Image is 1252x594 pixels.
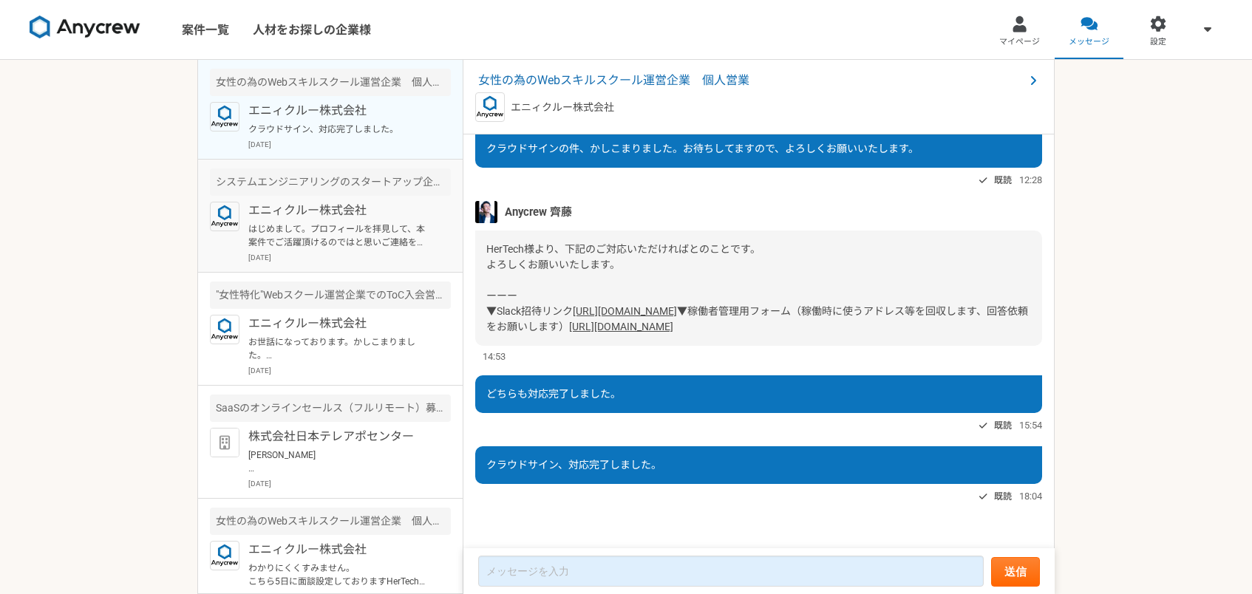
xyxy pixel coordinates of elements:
[511,100,614,115] p: エニィクルー株式会社
[1019,489,1042,503] span: 18:04
[1150,36,1166,48] span: 設定
[248,561,431,588] p: わかりにくくすみません。 こちら5日に面談設定しておりますHerTech様となります。 ご確認よろしくお願いいたします。
[1069,36,1109,48] span: メッセージ
[475,92,505,122] img: logo_text_blue_01.png
[248,335,431,362] p: お世話になっております。かしこまりました。 気になる案件等ございましたらお気軽にご連絡ください。 引き続きよろしくお願い致します。
[994,417,1012,434] span: 既読
[994,488,1012,505] span: 既読
[486,459,661,471] span: クラウドサイン、対応完了しました。
[478,72,1024,89] span: 女性の為のWebスキルスクール運営企業 個人営業
[248,102,431,120] p: エニィクルー株式会社
[248,448,431,475] p: [PERSON_NAME] お世話になっております。 再度ご予約をいただきありがとうございます。 [DATE] 15:30 - 16:00にてご予約を確認いたしました。 メールアドレスへGoog...
[30,16,140,39] img: 8DqYSo04kwAAAAASUVORK5CYII=
[486,243,761,317] span: HerTech様より、下記のご対応いただければとのことです。 よろしくお願いいたします。 ーーー ▼Slack招待リンク
[210,202,239,231] img: logo_text_blue_01.png
[573,305,677,317] a: [URL][DOMAIN_NAME]
[505,204,572,220] span: Anycrew 齊藤
[210,428,239,457] img: default_org_logo-42cde973f59100197ec2c8e796e4974ac8490bb5b08a0eb061ff975e4574aa76.png
[210,281,451,309] div: "女性特化"Webスクール運営企業でのToC入会営業（フルリモート可）
[210,395,451,422] div: SaaSのオンラインセールス（フルリモート）募集
[248,541,431,559] p: エニィクルー株式会社
[483,349,506,363] span: 14:53
[248,202,431,219] p: エニィクルー株式会社
[248,222,431,249] p: はじめまして。プロフィールを拝見して、本案件でご活躍頂けるのではと思いご連絡を差し上げました。 案件ページの内容をご確認頂き、もし条件など合致されるようでしたら是非詳細をご案内できればと思います...
[210,541,239,570] img: logo_text_blue_01.png
[248,123,431,136] p: クラウドサイン、対応完了しました。
[486,388,621,400] span: どちらも対応完了しました。
[1019,418,1042,432] span: 15:54
[999,36,1040,48] span: マイページ
[210,102,239,132] img: logo_text_blue_01.png
[248,315,431,332] p: エニィクルー株式会社
[248,365,451,376] p: [DATE]
[248,428,431,445] p: 株式会社日本テレアポセンター
[248,139,451,150] p: [DATE]
[569,321,673,332] a: [URL][DOMAIN_NAME]
[1019,173,1042,187] span: 12:28
[486,305,1028,332] span: ▼稼働者管理用フォーム（稼働時に使うアドレス等を回収します、回答依頼をお願いします）
[210,69,451,96] div: 女性の為のWebスキルスクール運営企業 個人営業
[210,315,239,344] img: logo_text_blue_01.png
[475,201,497,223] img: S__5267474.jpg
[248,478,451,489] p: [DATE]
[994,171,1012,189] span: 既読
[210,508,451,535] div: 女性の為のWebスキルスクール運営企業 個人営業（フルリモート）
[210,168,451,196] div: システムエンジニアリングのスタートアップ企業 生成AIの新規事業のセールスを募集
[991,557,1040,587] button: 送信
[248,252,451,263] p: [DATE]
